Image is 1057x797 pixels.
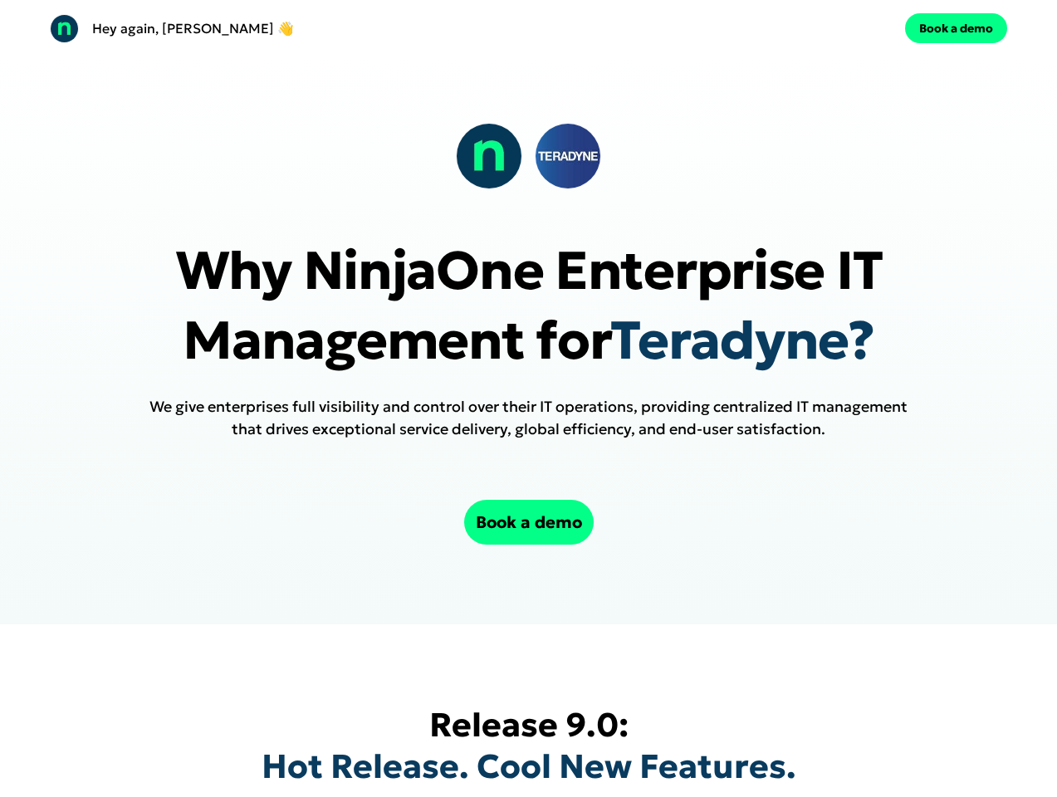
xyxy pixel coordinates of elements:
span: Hot Release. Cool New Features. [262,746,796,787]
button: Book a demo [464,500,594,545]
p: Hey again, [PERSON_NAME] 👋 [92,18,294,38]
button: Book a demo [905,13,1007,43]
p: Why NinjaOne Enterprise IT Management for [83,236,974,375]
h1: We give enterprises full visibility and control over their IT operations, providing centralized I... [149,395,908,440]
span: Teradyne? [610,307,873,374]
h1: Release 9.0: [262,704,796,787]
